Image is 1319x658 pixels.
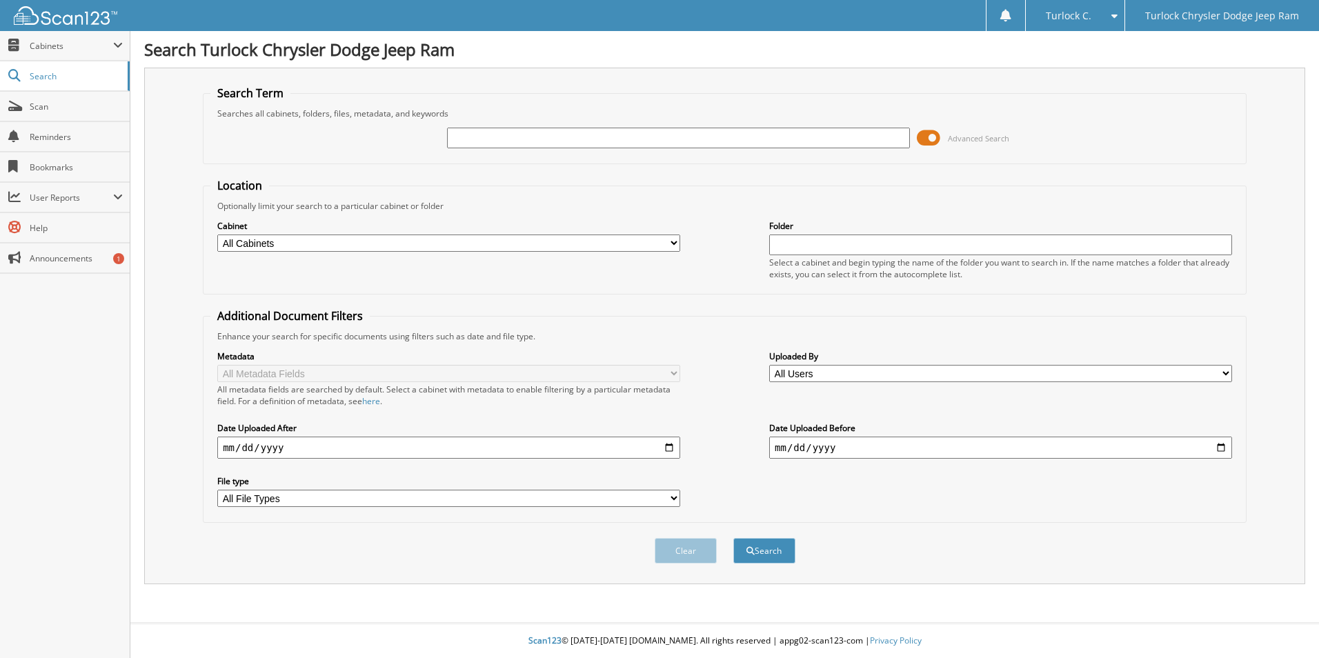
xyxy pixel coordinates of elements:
span: Turlock Chrysler Dodge Jeep Ram [1145,12,1299,20]
span: Cabinets [30,40,113,52]
button: Search [733,538,795,564]
img: scan123-logo-white.svg [14,6,117,25]
span: Turlock C. [1046,12,1091,20]
span: Scan [30,101,123,112]
legend: Search Term [210,86,290,101]
label: Date Uploaded Before [769,422,1232,434]
div: © [DATE]-[DATE] [DOMAIN_NAME]. All rights reserved | appg02-scan123-com | [130,624,1319,658]
div: 1 [113,253,124,264]
span: Help [30,222,123,234]
div: All metadata fields are searched by default. Select a cabinet with metadata to enable filtering b... [217,383,680,407]
label: Folder [769,220,1232,232]
legend: Additional Document Filters [210,308,370,323]
label: Cabinet [217,220,680,232]
span: Scan123 [528,635,562,646]
span: Announcements [30,252,123,264]
span: Search [30,70,121,82]
input: end [769,437,1232,459]
div: Optionally limit your search to a particular cabinet or folder [210,200,1239,212]
a: here [362,395,380,407]
span: Advanced Search [948,133,1009,143]
div: Enhance your search for specific documents using filters such as date and file type. [210,330,1239,342]
span: User Reports [30,192,113,203]
div: Select a cabinet and begin typing the name of the folder you want to search in. If the name match... [769,257,1232,280]
button: Clear [655,538,717,564]
legend: Location [210,178,269,193]
span: Bookmarks [30,161,123,173]
label: Date Uploaded After [217,422,680,434]
h1: Search Turlock Chrysler Dodge Jeep Ram [144,38,1305,61]
label: Uploaded By [769,350,1232,362]
div: Searches all cabinets, folders, files, metadata, and keywords [210,108,1239,119]
label: File type [217,475,680,487]
span: Reminders [30,131,123,143]
input: start [217,437,680,459]
a: Privacy Policy [870,635,922,646]
label: Metadata [217,350,680,362]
